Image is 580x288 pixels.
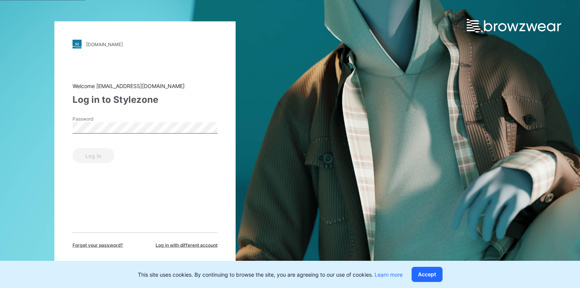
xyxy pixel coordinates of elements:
[72,40,217,49] a: [DOMAIN_NAME]
[375,271,403,278] a: Learn more
[156,242,217,249] span: Log in with different account
[72,40,82,49] img: stylezone-logo.562084cfcfab977791bfbf7441f1a819.svg
[138,271,403,279] p: This site uses cookies. By continuing to browse the site, you are agreeing to our use of cookies.
[72,93,217,107] div: Log in to Stylezone
[72,116,125,122] label: Password
[72,82,217,90] div: Welcome [EMAIL_ADDRESS][DOMAIN_NAME]
[72,242,123,249] span: Forget your password?
[467,19,561,33] img: browzwear-logo.e42bd6dac1945053ebaf764b6aa21510.svg
[86,41,123,47] div: [DOMAIN_NAME]
[412,267,443,282] button: Accept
